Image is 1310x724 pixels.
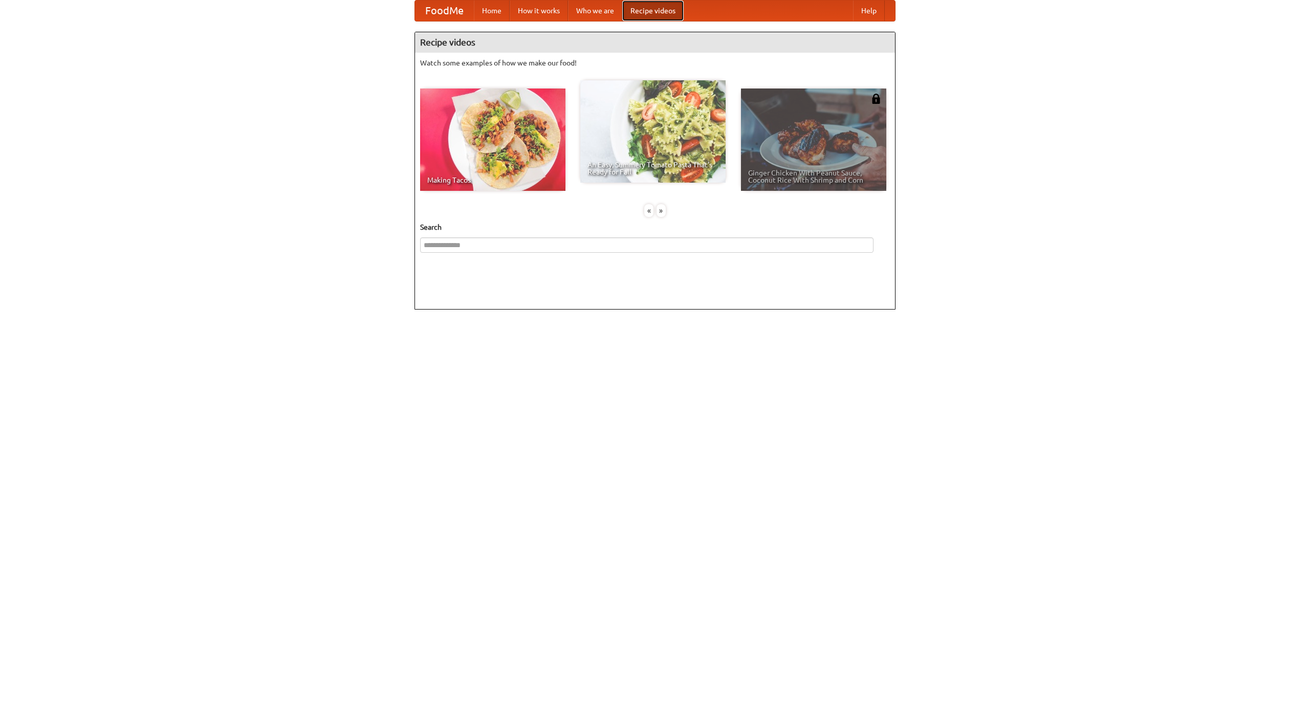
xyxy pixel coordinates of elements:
a: An Easy, Summery Tomato Pasta That's Ready for Fall [580,80,726,183]
span: Making Tacos [427,177,558,184]
a: Home [474,1,510,21]
a: How it works [510,1,568,21]
span: An Easy, Summery Tomato Pasta That's Ready for Fall [587,161,718,175]
a: FoodMe [415,1,474,21]
a: Recipe videos [622,1,684,21]
a: Help [853,1,885,21]
p: Watch some examples of how we make our food! [420,58,890,68]
div: « [644,204,653,217]
h5: Search [420,222,890,232]
a: Making Tacos [420,89,565,191]
a: Who we are [568,1,622,21]
div: » [657,204,666,217]
img: 483408.png [871,94,881,104]
h4: Recipe videos [415,32,895,53]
